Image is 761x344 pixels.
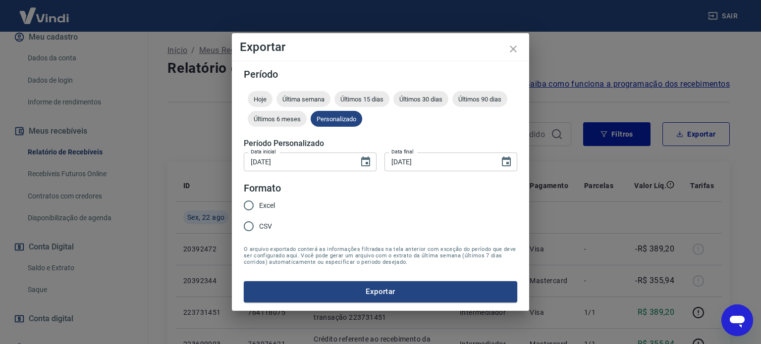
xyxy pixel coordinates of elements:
span: Excel [259,200,275,211]
label: Data inicial [251,148,276,155]
div: Personalizado [311,111,362,127]
button: Choose date, selected date is 3 de ago de 2025 [356,152,376,172]
div: Últimos 90 dias [452,91,507,107]
div: Últimos 6 meses [248,111,307,127]
span: Últimos 30 dias [393,96,448,103]
input: DD/MM/YYYY [244,152,352,171]
span: Últimos 15 dias [334,96,389,103]
span: Personalizado [311,115,362,123]
span: O arquivo exportado conterá as informações filtradas na tela anterior com exceção do período que ... [244,246,517,265]
div: Últimos 30 dias [393,91,448,107]
div: Última semana [276,91,330,107]
span: Últimos 6 meses [248,115,307,123]
span: Hoje [248,96,272,103]
h5: Período [244,69,517,79]
button: Choose date, selected date is 22 de ago de 2025 [496,152,516,172]
span: Últimos 90 dias [452,96,507,103]
legend: Formato [244,181,281,196]
span: Última semana [276,96,330,103]
div: Hoje [248,91,272,107]
h5: Período Personalizado [244,139,517,148]
button: Exportar [244,281,517,302]
h4: Exportar [240,41,521,53]
div: Últimos 15 dias [334,91,389,107]
input: DD/MM/YYYY [384,152,492,171]
label: Data final [391,148,414,155]
button: close [501,37,525,61]
span: CSV [259,221,272,232]
iframe: Botão para abrir a janela de mensagens [721,304,753,336]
